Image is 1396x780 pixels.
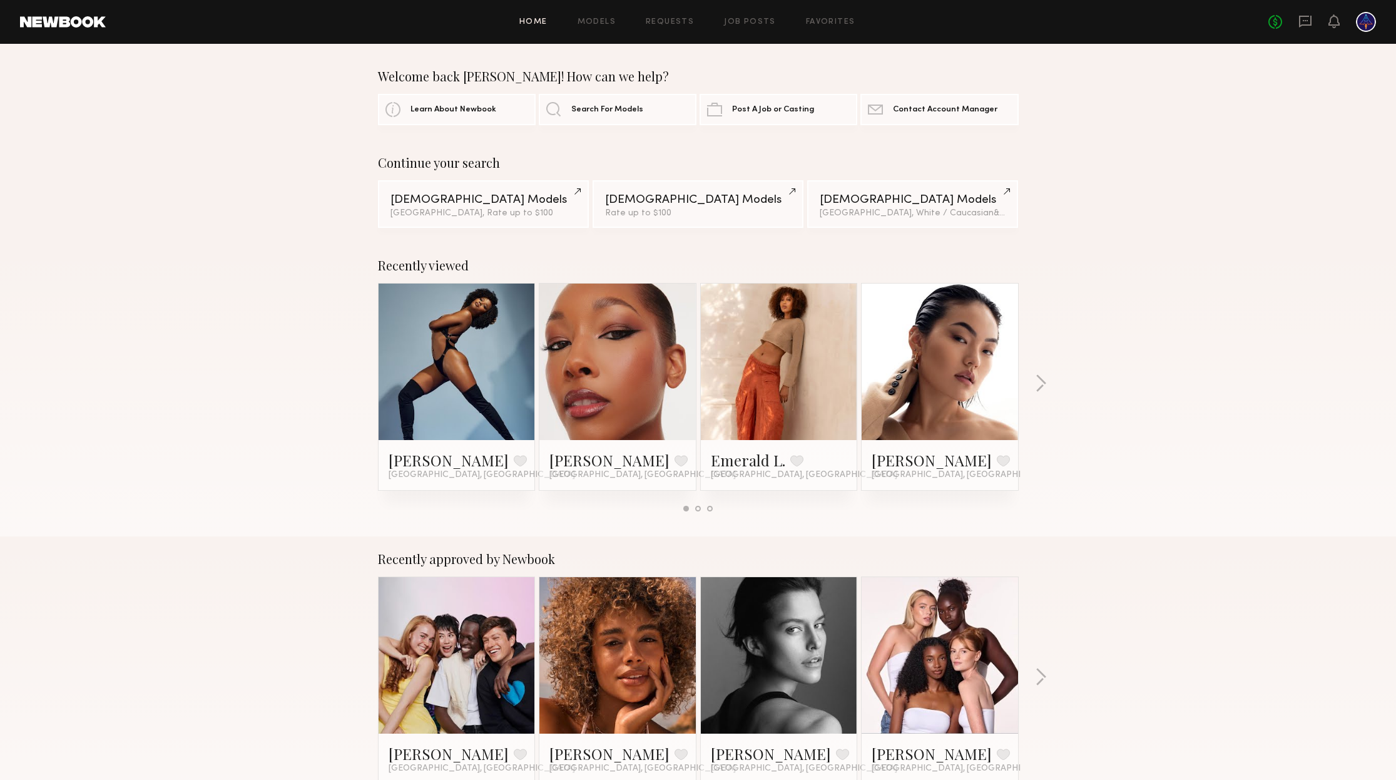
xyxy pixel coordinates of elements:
[806,18,855,26] a: Favorites
[378,69,1019,84] div: Welcome back [PERSON_NAME]! How can we help?
[578,18,616,26] a: Models
[593,180,803,228] a: [DEMOGRAPHIC_DATA] ModelsRate up to $100
[389,470,575,480] span: [GEOGRAPHIC_DATA], [GEOGRAPHIC_DATA]
[893,106,997,114] span: Contact Account Manager
[860,94,1018,125] a: Contact Account Manager
[389,744,509,764] a: [PERSON_NAME]
[389,450,509,470] a: [PERSON_NAME]
[724,18,776,26] a: Job Posts
[519,18,548,26] a: Home
[378,94,536,125] a: Learn About Newbook
[410,106,496,114] span: Learn About Newbook
[872,764,1058,774] span: [GEOGRAPHIC_DATA], [GEOGRAPHIC_DATA]
[539,94,696,125] a: Search For Models
[378,180,589,228] a: [DEMOGRAPHIC_DATA] Models[GEOGRAPHIC_DATA], Rate up to $100
[378,258,1019,273] div: Recently viewed
[711,764,897,774] span: [GEOGRAPHIC_DATA], [GEOGRAPHIC_DATA]
[820,194,1006,206] div: [DEMOGRAPHIC_DATA] Models
[711,470,897,480] span: [GEOGRAPHIC_DATA], [GEOGRAPHIC_DATA]
[549,470,736,480] span: [GEOGRAPHIC_DATA], [GEOGRAPHIC_DATA]
[390,194,576,206] div: [DEMOGRAPHIC_DATA] Models
[390,209,576,218] div: [GEOGRAPHIC_DATA], Rate up to $100
[549,764,736,774] span: [GEOGRAPHIC_DATA], [GEOGRAPHIC_DATA]
[571,106,643,114] span: Search For Models
[549,744,670,764] a: [PERSON_NAME]
[605,194,791,206] div: [DEMOGRAPHIC_DATA] Models
[605,209,791,218] div: Rate up to $100
[549,450,670,470] a: [PERSON_NAME]
[711,744,831,764] a: [PERSON_NAME]
[378,155,1019,170] div: Continue your search
[807,180,1018,228] a: [DEMOGRAPHIC_DATA] Models[GEOGRAPHIC_DATA], White / Caucasian&1other filter
[872,450,992,470] a: [PERSON_NAME]
[700,94,857,125] a: Post A Job or Casting
[872,470,1058,480] span: [GEOGRAPHIC_DATA], [GEOGRAPHIC_DATA]
[711,450,785,470] a: Emerald L.
[994,209,1047,217] span: & 1 other filter
[820,209,1006,218] div: [GEOGRAPHIC_DATA], White / Caucasian
[646,18,694,26] a: Requests
[872,744,992,764] a: [PERSON_NAME]
[389,764,575,774] span: [GEOGRAPHIC_DATA], [GEOGRAPHIC_DATA]
[732,106,814,114] span: Post A Job or Casting
[378,552,1019,567] div: Recently approved by Newbook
